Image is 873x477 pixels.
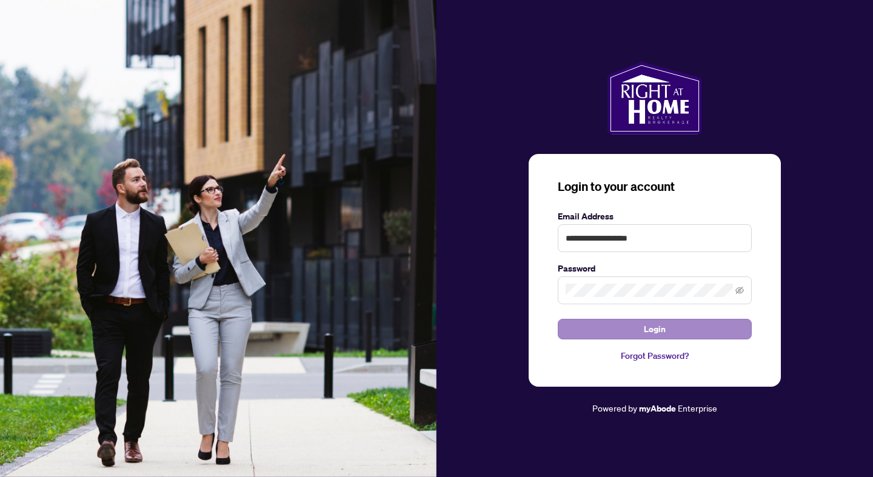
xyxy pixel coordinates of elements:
a: Forgot Password? [558,349,752,362]
span: Enterprise [678,402,717,413]
span: Login [644,319,666,339]
span: eye-invisible [735,286,744,295]
span: Powered by [592,402,637,413]
label: Password [558,262,752,275]
label: Email Address [558,210,752,223]
button: Login [558,319,752,339]
a: myAbode [639,402,676,415]
h3: Login to your account [558,178,752,195]
img: ma-logo [607,62,701,135]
